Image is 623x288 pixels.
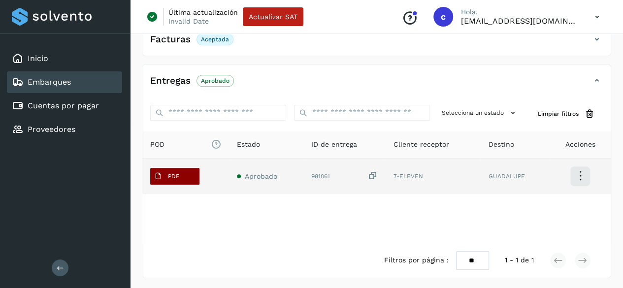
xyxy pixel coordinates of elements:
div: EntregasAprobado [142,72,611,97]
p: Hola, [461,8,579,16]
span: Acciones [565,139,595,150]
p: PDF [168,173,179,180]
button: Actualizar SAT [243,7,303,26]
span: POD [150,139,221,150]
button: Selecciona un estado [438,105,522,121]
span: Destino [488,139,514,150]
span: ID de entrega [311,139,357,150]
p: Aprobado [201,77,230,84]
div: FacturasAceptada [142,31,611,56]
td: GUADALUPE [480,159,550,194]
span: Estado [237,139,260,150]
button: PDF [150,168,199,185]
button: Limpiar filtros [530,105,603,123]
a: Inicio [28,54,48,63]
span: Actualizar SAT [249,13,297,20]
span: Limpiar filtros [538,109,579,118]
div: Embarques [7,71,122,93]
p: Aceptada [201,36,229,43]
span: 1 - 1 de 1 [505,255,534,265]
div: Inicio [7,48,122,69]
p: carojas@niagarawater.com [461,16,579,26]
h4: Facturas [150,34,191,45]
div: Cuentas por pagar [7,95,122,117]
a: Embarques [28,77,71,87]
span: Filtros por página : [384,255,448,265]
div: Proveedores [7,119,122,140]
p: Invalid Date [168,17,209,26]
p: Última actualización [168,8,238,17]
td: 7-ELEVEN [385,159,480,194]
a: Proveedores [28,125,75,134]
a: Cuentas por pagar [28,101,99,110]
div: 981061 [311,171,377,181]
h4: Entregas [150,75,191,87]
span: Cliente receptor [393,139,449,150]
span: Aprobado [245,172,277,180]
